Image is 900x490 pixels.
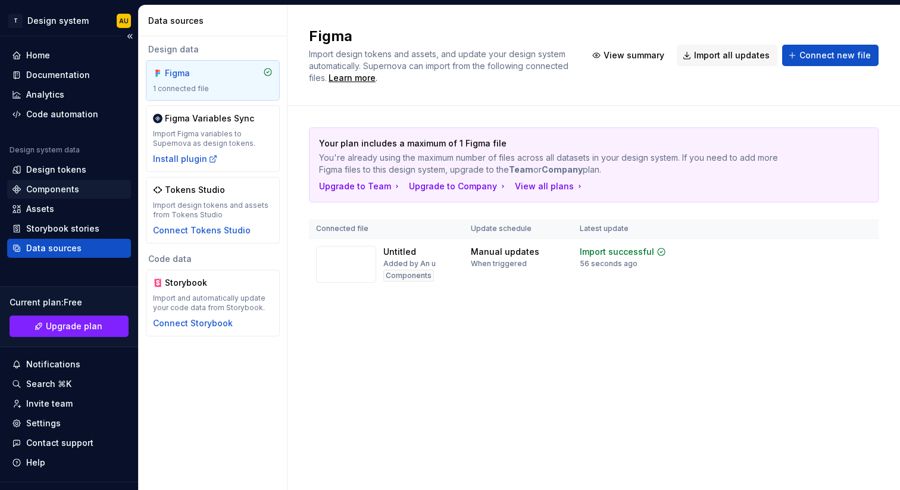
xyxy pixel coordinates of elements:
div: Components [26,183,79,195]
b: Company [542,164,583,174]
div: Current plan : Free [10,297,129,308]
a: Figma1 connected file [146,60,280,101]
div: Design data [146,43,280,55]
button: Notifications [7,355,131,374]
div: AU [119,16,129,26]
div: Added by An u [383,259,436,269]
a: Design tokens [7,160,131,179]
a: Data sources [7,239,131,258]
span: View summary [604,49,664,61]
div: Components [383,270,434,282]
button: Install plugin [153,153,218,165]
a: Assets [7,199,131,219]
div: Untitled [383,246,416,258]
div: When triggered [471,259,527,269]
div: Data sources [26,242,82,254]
div: Import design tokens and assets from Tokens Studio [153,201,273,220]
div: Design tokens [26,164,86,176]
div: Analytics [26,89,64,101]
div: Storybook stories [26,223,99,235]
div: Assets [26,203,54,215]
a: Documentation [7,65,131,85]
div: Figma Variables Sync [165,113,254,124]
button: Collapse sidebar [121,28,138,45]
a: StorybookImport and automatically update your code data from Storybook.Connect Storybook [146,270,280,336]
div: Import Figma variables to Supernova as design tokens. [153,129,273,148]
div: Import and automatically update your code data from Storybook. [153,294,273,313]
button: View summary [586,45,672,66]
div: Invite team [26,398,73,410]
a: Home [7,46,131,65]
th: Update schedule [464,219,572,239]
p: You're already using the maximum number of files across all datasets in your design system. If yo... [319,152,785,176]
a: Learn more [329,72,376,84]
div: Code data [146,253,280,265]
a: Storybook stories [7,219,131,238]
div: 1 connected file [153,84,273,93]
a: Code automation [7,105,131,124]
div: Help [26,457,45,469]
div: Home [26,49,50,61]
button: Contact support [7,433,131,452]
button: Search ⌘K [7,374,131,394]
a: Upgrade plan [10,316,129,337]
span: Upgrade plan [46,320,102,332]
span: Import design tokens and assets, and update your design system automatically. Supernova can impor... [309,49,571,83]
div: Settings [26,417,61,429]
h2: Figma [309,27,572,46]
button: View all plans [515,180,585,192]
span: Import all updates [694,49,770,61]
button: Help [7,453,131,472]
div: Notifications [26,358,80,370]
div: T [8,14,23,28]
div: Code automation [26,108,98,120]
div: Tokens Studio [165,184,225,196]
div: 56 seconds ago [580,259,637,269]
button: Upgrade to Company [409,180,508,192]
th: Connected file [309,219,464,239]
button: Connect Storybook [153,317,233,329]
div: Design system data [10,145,80,155]
button: Import all updates [677,45,777,66]
a: Settings [7,414,131,433]
div: Design system [27,15,89,27]
b: Team [509,164,533,174]
div: Data sources [148,15,282,27]
a: Components [7,180,131,199]
button: Connect new file [782,45,879,66]
a: Figma Variables SyncImport Figma variables to Supernova as design tokens.Install plugin [146,105,280,172]
button: Connect Tokens Studio [153,224,251,236]
a: Tokens StudioImport design tokens and assets from Tokens StudioConnect Tokens Studio [146,177,280,244]
span: Connect new file [799,49,871,61]
div: Storybook [165,277,222,289]
div: Manual updates [471,246,539,258]
a: Invite team [7,394,131,413]
div: Import successful [580,246,654,258]
div: Documentation [26,69,90,81]
div: Contact support [26,437,93,449]
button: Upgrade to Team [319,180,402,192]
p: Your plan includes a maximum of 1 Figma file [319,138,785,149]
th: Latest update [573,219,690,239]
div: Search ⌘K [26,378,71,390]
span: . [327,74,377,83]
button: TDesign systemAU [2,8,136,33]
a: Analytics [7,85,131,104]
div: Figma [165,67,222,79]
